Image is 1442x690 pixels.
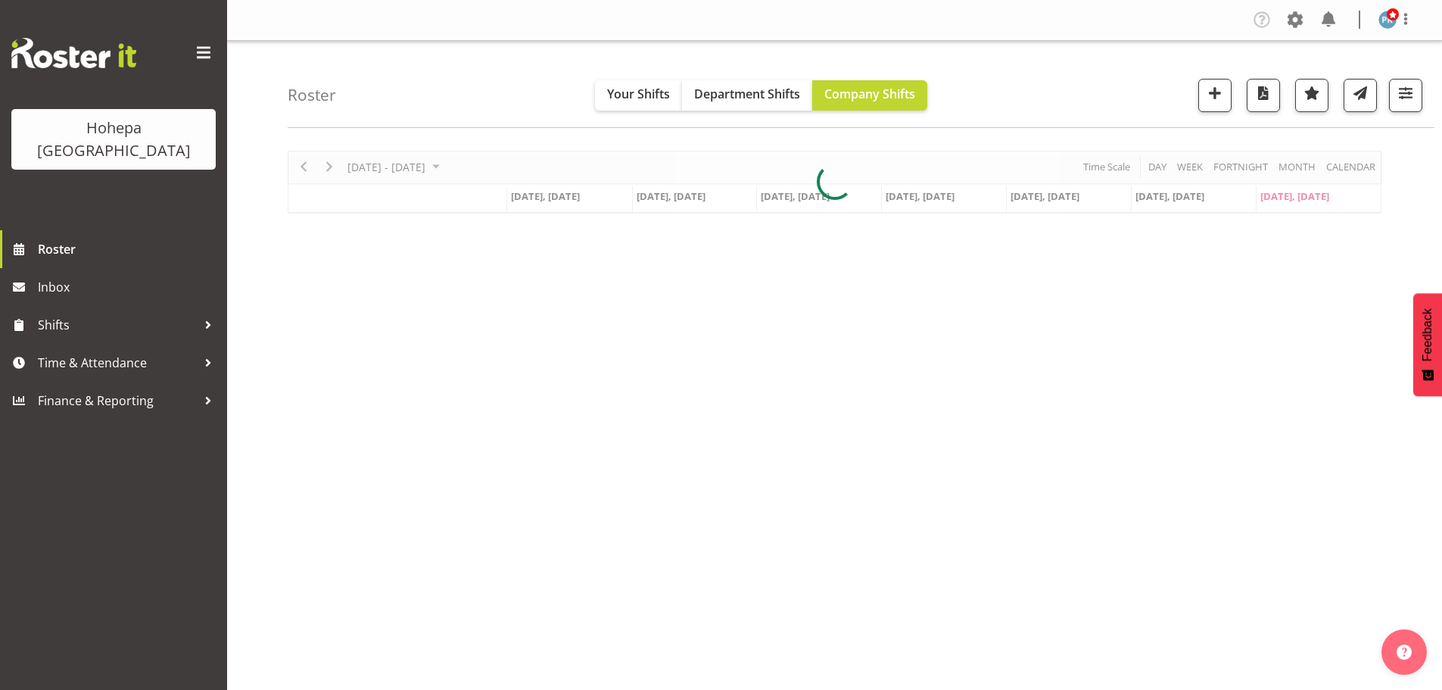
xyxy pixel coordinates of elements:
button: Department Shifts [682,80,812,111]
button: Feedback - Show survey [1413,293,1442,396]
h4: Roster [288,86,336,104]
span: Shifts [38,314,197,336]
div: Hohepa [GEOGRAPHIC_DATA] [26,117,201,162]
button: Add a new shift [1198,79,1232,112]
span: Roster [38,238,220,261]
span: Time & Attendance [38,351,197,374]
img: Rosterit website logo [11,38,136,68]
button: Send a list of all shifts for the selected filtered period to all rostered employees. [1344,79,1377,112]
button: Download a PDF of the roster according to the set date range. [1247,79,1280,112]
img: poonam-kade5940.jpg [1378,11,1397,29]
span: Company Shifts [824,86,915,102]
button: Filter Shifts [1389,79,1422,112]
span: Department Shifts [694,86,800,102]
span: Inbox [38,276,220,298]
button: Highlight an important date within the roster. [1295,79,1328,112]
img: help-xxl-2.png [1397,645,1412,660]
span: Your Shifts [607,86,670,102]
button: Your Shifts [595,80,682,111]
span: Finance & Reporting [38,389,197,412]
span: Feedback [1421,308,1434,361]
button: Company Shifts [812,80,927,111]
